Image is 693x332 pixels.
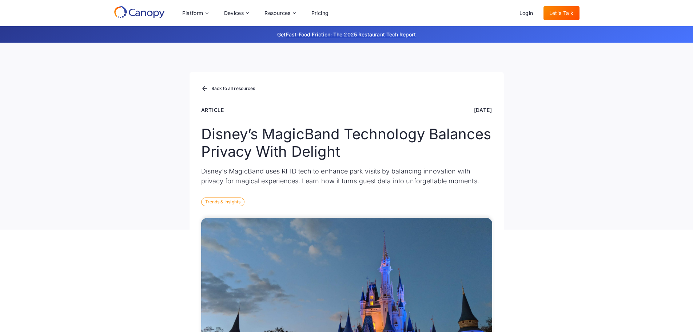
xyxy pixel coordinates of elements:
[201,106,224,114] div: Article
[259,6,301,20] div: Resources
[514,6,539,20] a: Login
[286,31,416,38] a: Fast-Food Friction: The 2025 Restaurant Tech Report
[201,166,492,186] p: Disney's MagicBand uses RFID tech to enhance park visits by balancing innovation with privacy for...
[543,6,580,20] a: Let's Talk
[306,6,335,20] a: Pricing
[182,11,203,16] div: Platform
[176,6,214,20] div: Platform
[218,6,255,20] div: Devices
[201,125,492,160] h1: Disney’s MagicBand Technology Balances Privacy With Delight
[201,198,244,206] div: Trends & Insights
[474,106,492,114] div: [DATE]
[201,84,255,94] a: Back to all resources
[224,11,244,16] div: Devices
[264,11,291,16] div: Resources
[168,31,525,38] p: Get
[211,86,255,91] div: Back to all resources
